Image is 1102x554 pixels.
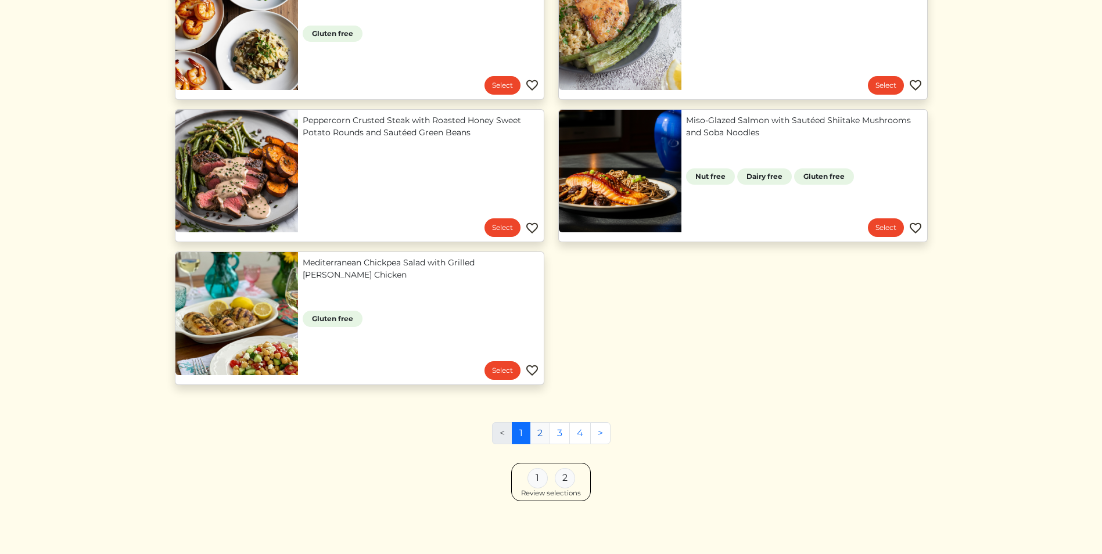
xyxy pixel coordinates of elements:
a: 1 2 Review selections [511,463,591,502]
a: Peppercorn Crusted Steak with Roasted Honey Sweet Potato Rounds and Sautéed Green Beans [303,114,539,139]
a: 4 [569,422,591,444]
div: 1 [527,468,548,488]
a: Select [868,218,904,237]
img: Favorite menu item [525,364,539,377]
a: Select [484,218,521,237]
img: Favorite menu item [909,221,922,235]
a: Select [484,76,521,95]
img: Favorite menu item [525,78,539,92]
img: Favorite menu item [909,78,922,92]
a: Mediterranean Chickpea Salad with Grilled [PERSON_NAME] Chicken [303,257,539,281]
a: Select [868,76,904,95]
nav: Pages [492,422,611,454]
a: 3 [550,422,570,444]
div: 2 [555,468,575,488]
a: Select [484,361,521,380]
a: Next [590,422,611,444]
img: Favorite menu item [525,221,539,235]
div: Review selections [521,488,581,499]
a: 1 [512,422,530,444]
a: 2 [530,422,550,444]
a: Miso-Glazed Salmon with Sautéed Shiitake Mushrooms and Soba Noodles [686,114,922,139]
